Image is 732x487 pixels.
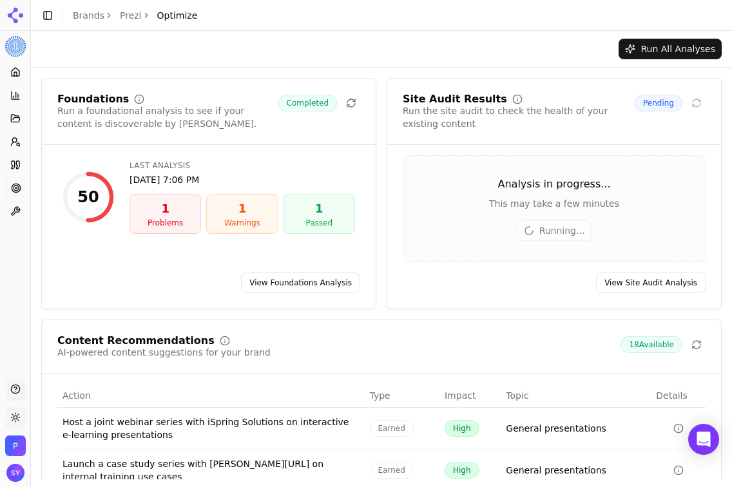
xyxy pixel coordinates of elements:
[445,462,479,479] span: High
[445,389,496,402] div: Impact
[688,424,719,455] div: Open Intercom Messenger
[63,389,360,402] div: Action
[5,435,26,456] img: Prezi
[63,415,360,441] div: Host a joint webinar series with iSpring Solutions on interactive e-learning presentations
[445,420,479,437] span: High
[130,160,355,171] div: Last Analysis
[212,218,272,228] div: Warnings
[403,177,705,192] div: Analysis in progress...
[656,389,700,402] div: Details
[77,187,99,207] div: 50
[5,36,26,57] button: Current brand: Prezi
[635,95,682,111] span: Pending
[120,9,142,22] a: Prezi
[5,36,26,57] img: Prezi
[506,464,606,477] a: General presentations
[370,389,434,402] div: Type
[289,218,349,228] div: Passed
[135,200,195,218] div: 1
[289,200,349,218] div: 1
[73,9,197,22] nav: breadcrumb
[5,435,26,456] button: Open organization switcher
[6,464,24,482] img: Stephanie Yu
[278,95,337,111] span: Completed
[63,457,360,483] div: Launch a case study series with [PERSON_NAME][URL] on internal training use cases
[6,464,24,482] button: Open user button
[403,104,635,130] div: Run the site audit to check the health of your existing content
[135,218,195,228] div: Problems
[212,200,272,218] div: 1
[506,422,606,435] a: General presentations
[621,336,682,353] span: 18 Available
[370,462,414,479] span: Earned
[57,104,278,130] div: Run a foundational analysis to see if your content is discoverable by [PERSON_NAME].
[370,420,414,437] span: Earned
[596,272,706,293] a: View Site Audit Analysis
[157,9,198,22] span: Optimize
[403,197,705,210] div: This may take a few minutes
[506,389,646,402] div: Topic
[57,94,129,104] div: Foundations
[130,173,355,186] div: [DATE] 7:06 PM
[57,346,271,359] div: AI-powered content suggestions for your brand
[403,94,507,104] div: Site Audit Results
[619,39,722,59] button: Run All Analyses
[241,272,360,293] a: View Foundations Analysis
[73,10,104,21] a: Brands
[57,336,215,346] div: Content Recommendations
